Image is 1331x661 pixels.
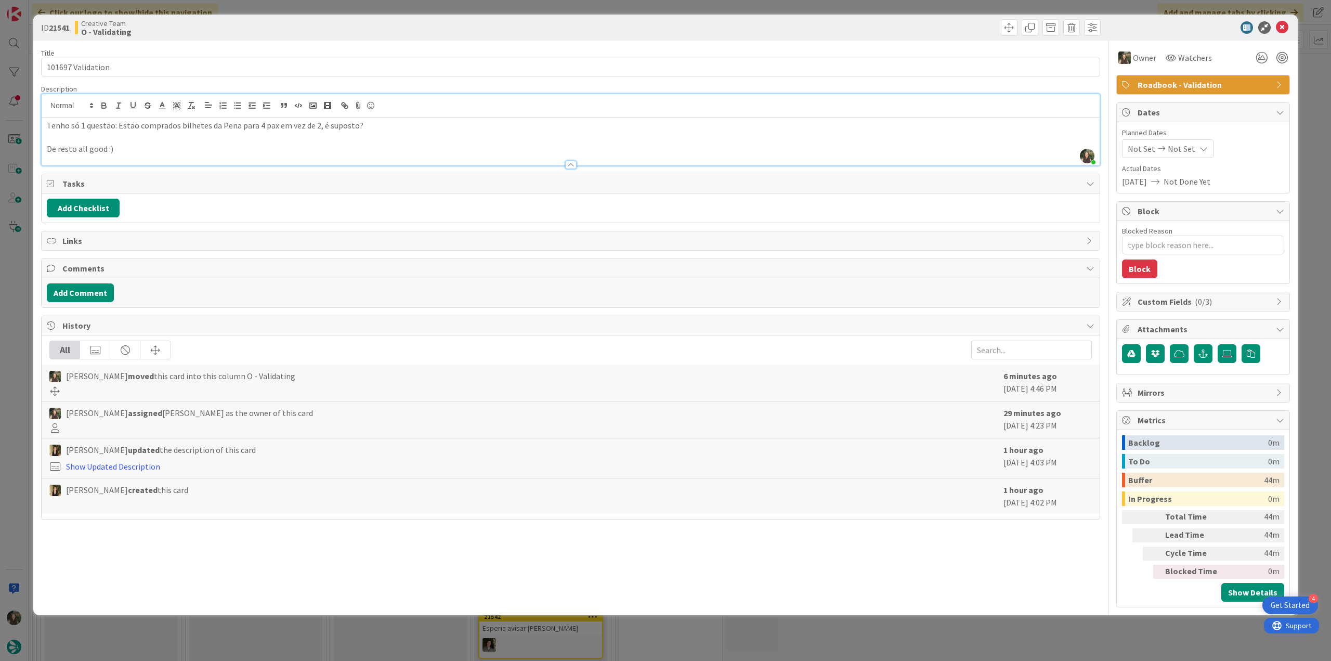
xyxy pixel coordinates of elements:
label: Title [41,48,55,58]
div: Blocked Time [1165,565,1222,579]
img: SP [49,445,61,456]
span: ID [41,21,70,34]
span: Links [62,235,1081,247]
div: 44m [1264,473,1280,487]
b: assigned [128,408,162,418]
span: Tasks [62,177,1081,190]
b: created [128,485,158,495]
b: 1 hour ago [1003,445,1043,455]
div: Buffer [1128,473,1264,487]
span: Not Set [1128,142,1155,155]
button: Block [1122,260,1157,278]
button: Show Details [1221,583,1284,602]
span: Planned Dates [1122,127,1284,138]
div: Open Get Started checklist, remaining modules: 4 [1262,597,1318,614]
input: Search... [971,341,1092,359]
div: 0m [1268,435,1280,450]
input: type card name here... [41,58,1100,76]
div: 0m [1226,565,1280,579]
span: Roadbook - Validation [1138,79,1271,91]
b: updated [128,445,160,455]
div: 44m [1226,510,1280,524]
span: [PERSON_NAME] this card into this column O - Validating [66,370,295,382]
span: Not Set [1168,142,1195,155]
span: [PERSON_NAME] [PERSON_NAME] as the owner of this card [66,407,313,419]
span: [PERSON_NAME] this card [66,484,188,496]
p: De resto all good :) [47,143,1094,155]
div: 4 [1309,594,1318,603]
button: Add Comment [47,283,114,302]
div: 0m [1268,454,1280,469]
div: [DATE] 4:46 PM [1003,370,1092,396]
span: Dates [1138,106,1271,119]
span: [DATE] [1122,175,1147,188]
span: History [62,319,1081,332]
a: Show Updated Description [66,461,160,472]
span: Mirrors [1138,386,1271,399]
div: [DATE] 4:02 PM [1003,484,1092,509]
b: 6 minutes ago [1003,371,1057,381]
div: Cycle Time [1165,547,1222,561]
span: Comments [62,262,1081,275]
span: Description [41,84,77,94]
img: IG [1118,51,1131,64]
span: Metrics [1138,414,1271,426]
span: ( 0/3 ) [1195,296,1212,307]
label: Blocked Reason [1122,226,1172,236]
div: 44m [1226,547,1280,561]
img: IG [49,371,61,382]
div: 44m [1226,528,1280,542]
b: 29 minutes ago [1003,408,1061,418]
span: Attachments [1138,323,1271,335]
span: Support [22,2,47,14]
span: Not Done Yet [1164,175,1210,188]
b: moved [128,371,154,381]
span: Owner [1133,51,1156,64]
span: Watchers [1178,51,1212,64]
div: To Do [1128,454,1268,469]
span: Actual Dates [1122,163,1284,174]
img: SP [49,485,61,496]
img: IG [49,408,61,419]
div: Total Time [1165,510,1222,524]
b: 21541 [49,22,70,33]
div: 0m [1268,491,1280,506]
button: Add Checklist [47,199,120,217]
b: O - Validating [81,28,132,36]
div: Lead Time [1165,528,1222,542]
b: 1 hour ago [1003,485,1043,495]
span: [PERSON_NAME] the description of this card [66,444,256,456]
div: In Progress [1128,491,1268,506]
div: All [50,341,80,359]
div: [DATE] 4:23 PM [1003,407,1092,433]
img: 0riiWcpNYxeD57xbJhM7U3fMlmnERAK7.webp [1080,149,1094,163]
div: Get Started [1271,600,1310,611]
span: Custom Fields [1138,295,1271,308]
span: Creative Team [81,19,132,28]
div: [DATE] 4:03 PM [1003,444,1092,473]
div: Backlog [1128,435,1268,450]
p: Tenho só 1 questão: Estão comprados bilhetes da Pena para 4 pax em vez de 2, é suposto? [47,120,1094,132]
span: Block [1138,205,1271,217]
